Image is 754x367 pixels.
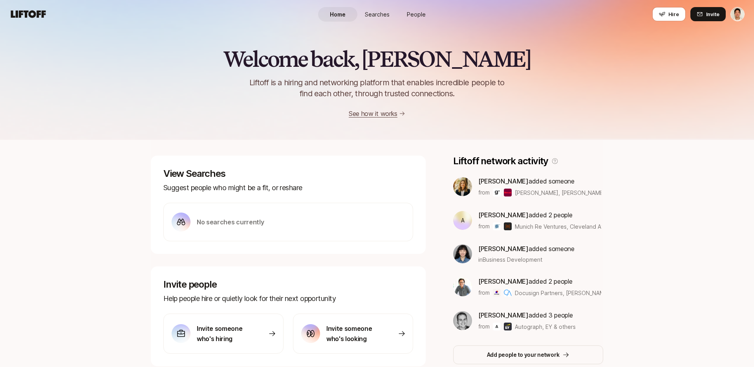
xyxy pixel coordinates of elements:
h2: Welcome back, [PERSON_NAME] [223,47,531,71]
p: Invite someone who's hiring [197,323,252,344]
p: View Searches [163,168,413,179]
p: Help people hire or quietly look for their next opportunity [163,293,413,304]
p: No searches currently [197,217,264,227]
p: added 2 people [478,276,601,286]
p: added 3 people [478,310,576,320]
a: See how it works [349,110,397,117]
img: Jeremy Chen [731,7,744,21]
img: Autograph [493,323,501,330]
img: Docusign Partners [493,289,501,297]
span: Searches [365,10,390,18]
p: A [461,216,465,225]
p: added someone [478,244,575,254]
p: from [478,188,490,197]
p: Liftoff network activity [453,156,548,167]
p: from [478,288,490,297]
span: Munich Re Ventures, Cleveland Avenue & others [515,223,641,230]
a: People [397,7,436,22]
img: Gladskin [493,189,501,196]
span: in Business Development [478,255,542,264]
a: Home [318,7,357,22]
img: Rowan [504,189,512,196]
span: [PERSON_NAME] [478,277,529,285]
span: [PERSON_NAME], [PERSON_NAME] & others [515,189,601,197]
p: from [478,322,490,331]
p: Invite people [163,279,413,290]
p: added 2 people [478,210,601,220]
p: Invite someone who's looking [326,323,381,344]
img: a656a6ea_5fea_4968_b3a7_33e87ec720b1.jfif [453,244,472,263]
button: Invite [690,7,726,21]
span: [PERSON_NAME] [478,211,529,219]
span: Home [330,10,346,18]
img: EY [504,323,512,330]
span: Hire [668,10,679,18]
span: [PERSON_NAME] [478,311,529,319]
img: d8171d0d_cd14_41e6_887c_717ee5808693.jpg [453,277,472,296]
p: Suggest people who might be a fit, or reshare [163,182,413,193]
img: 311bb37e_50f9_4bd4_adc2_e86b878d3342.jfif [453,311,472,330]
button: Hire [652,7,686,21]
span: Invite [706,10,719,18]
img: Munich Re Ventures [493,222,501,230]
p: from [478,222,490,231]
span: People [407,10,426,18]
p: Liftoff is a hiring and networking platform that enables incredible people to find each other, th... [236,77,518,99]
button: Add people to your network [453,345,603,364]
span: Autograph, EY & others [515,323,576,331]
a: Searches [357,7,397,22]
img: CLARA Analytics [504,289,512,297]
p: Add people to your network [487,350,560,360]
img: Cleveland Avenue [504,222,512,230]
p: added someone [478,176,601,186]
span: [PERSON_NAME] [478,245,529,253]
img: add89ea6_fb14_440a_9630_c54da93ccdde.jpg [453,177,472,196]
span: Docusign Partners, [PERSON_NAME] & others [515,290,633,296]
span: [PERSON_NAME] [478,177,529,185]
